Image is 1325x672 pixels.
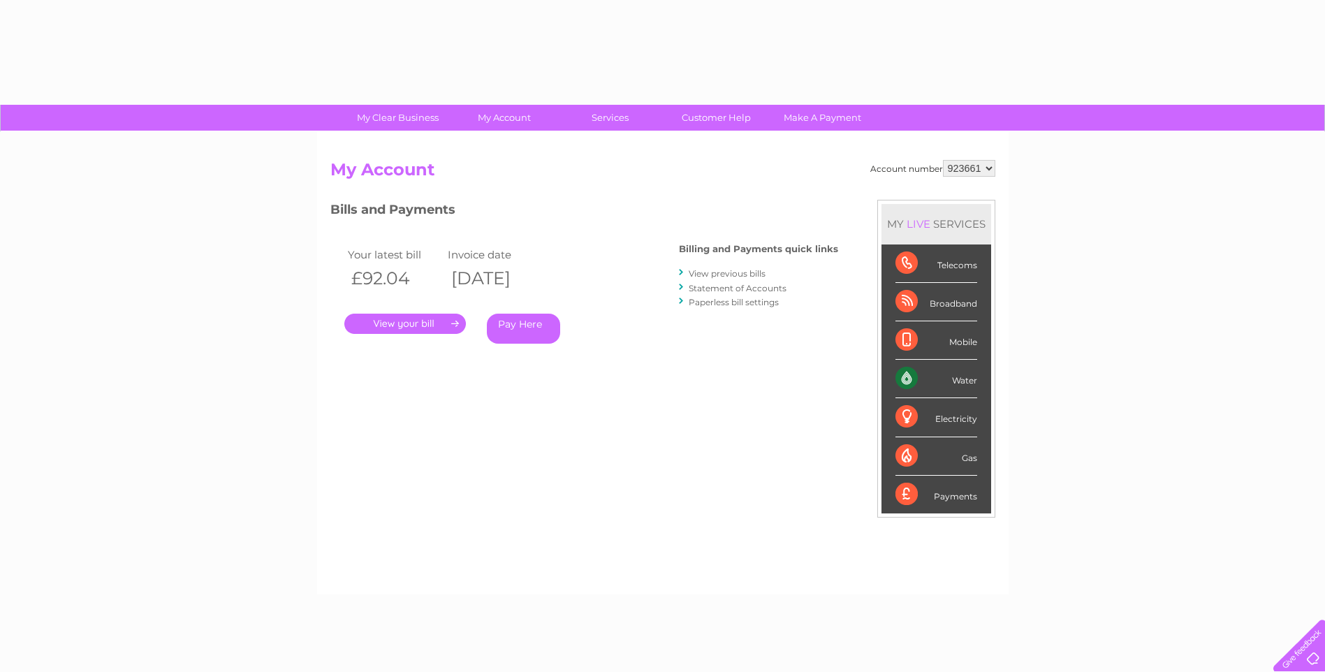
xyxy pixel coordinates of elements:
[446,105,562,131] a: My Account
[340,105,455,131] a: My Clear Business
[344,245,445,264] td: Your latest bill
[895,398,977,437] div: Electricity
[330,160,995,187] h2: My Account
[487,314,560,344] a: Pay Here
[895,244,977,283] div: Telecoms
[895,476,977,513] div: Payments
[870,160,995,177] div: Account number
[689,297,779,307] a: Paperless bill settings
[881,204,991,244] div: MY SERVICES
[659,105,774,131] a: Customer Help
[679,244,838,254] h4: Billing and Payments quick links
[895,321,977,360] div: Mobile
[904,217,933,231] div: LIVE
[444,245,545,264] td: Invoice date
[330,200,838,224] h3: Bills and Payments
[344,264,445,293] th: £92.04
[689,283,786,293] a: Statement of Accounts
[895,437,977,476] div: Gas
[895,360,977,398] div: Water
[895,283,977,321] div: Broadband
[444,264,545,293] th: [DATE]
[344,314,466,334] a: .
[552,105,668,131] a: Services
[689,268,766,279] a: View previous bills
[765,105,880,131] a: Make A Payment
